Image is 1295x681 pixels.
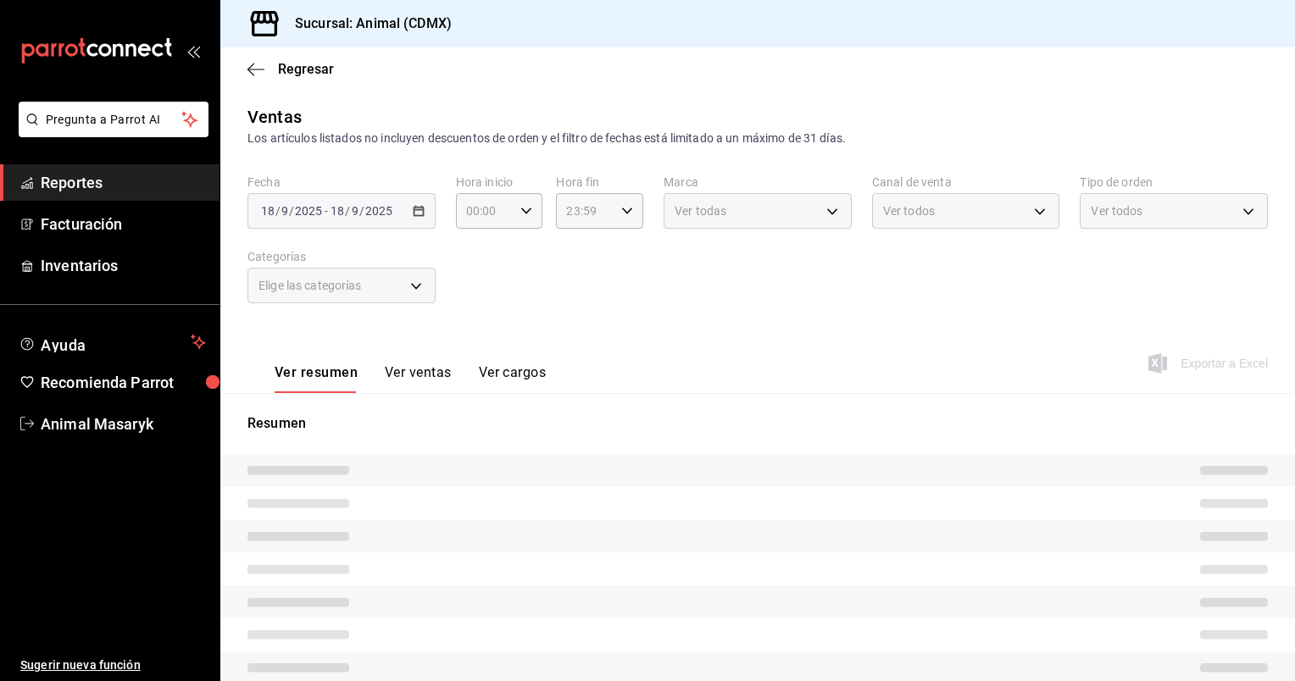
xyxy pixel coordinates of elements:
[41,171,206,194] span: Reportes
[275,364,546,393] div: navigation tabs
[247,130,1268,147] div: Los artículos listados no incluyen descuentos de orden y el filtro de fechas está limitado a un m...
[247,251,436,263] label: Categorías
[41,332,184,352] span: Ayuda
[20,656,206,674] span: Sugerir nueva función
[275,364,358,393] button: Ver resumen
[41,254,206,277] span: Inventarios
[247,413,1268,434] p: Resumen
[883,202,935,219] span: Ver todos
[359,204,364,218] span: /
[247,104,302,130] div: Ventas
[275,204,281,218] span: /
[556,176,643,188] label: Hora fin
[1080,176,1268,188] label: Tipo de orden
[281,14,452,34] h3: Sucursal: Animal (CDMX)
[247,61,334,77] button: Regresar
[258,277,362,294] span: Elige las categorías
[325,204,328,218] span: -
[19,102,208,137] button: Pregunta a Parrot AI
[385,364,452,393] button: Ver ventas
[294,204,323,218] input: ----
[872,176,1060,188] label: Canal de venta
[46,111,182,129] span: Pregunta a Parrot AI
[278,61,334,77] span: Regresar
[260,204,275,218] input: --
[479,364,547,393] button: Ver cargos
[281,204,289,218] input: --
[351,204,359,218] input: --
[664,176,852,188] label: Marca
[247,176,436,188] label: Fecha
[345,204,350,218] span: /
[41,213,206,235] span: Facturación
[456,176,543,188] label: Hora inicio
[675,202,726,219] span: Ver todas
[330,204,345,218] input: --
[289,204,294,218] span: /
[41,412,206,435] span: Animal Masaryk
[41,371,206,394] span: Recomienda Parrot
[12,123,208,141] a: Pregunta a Parrot AI
[364,204,393,218] input: ----
[186,44,200,58] button: open_drawer_menu
[1091,202,1142,219] span: Ver todos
